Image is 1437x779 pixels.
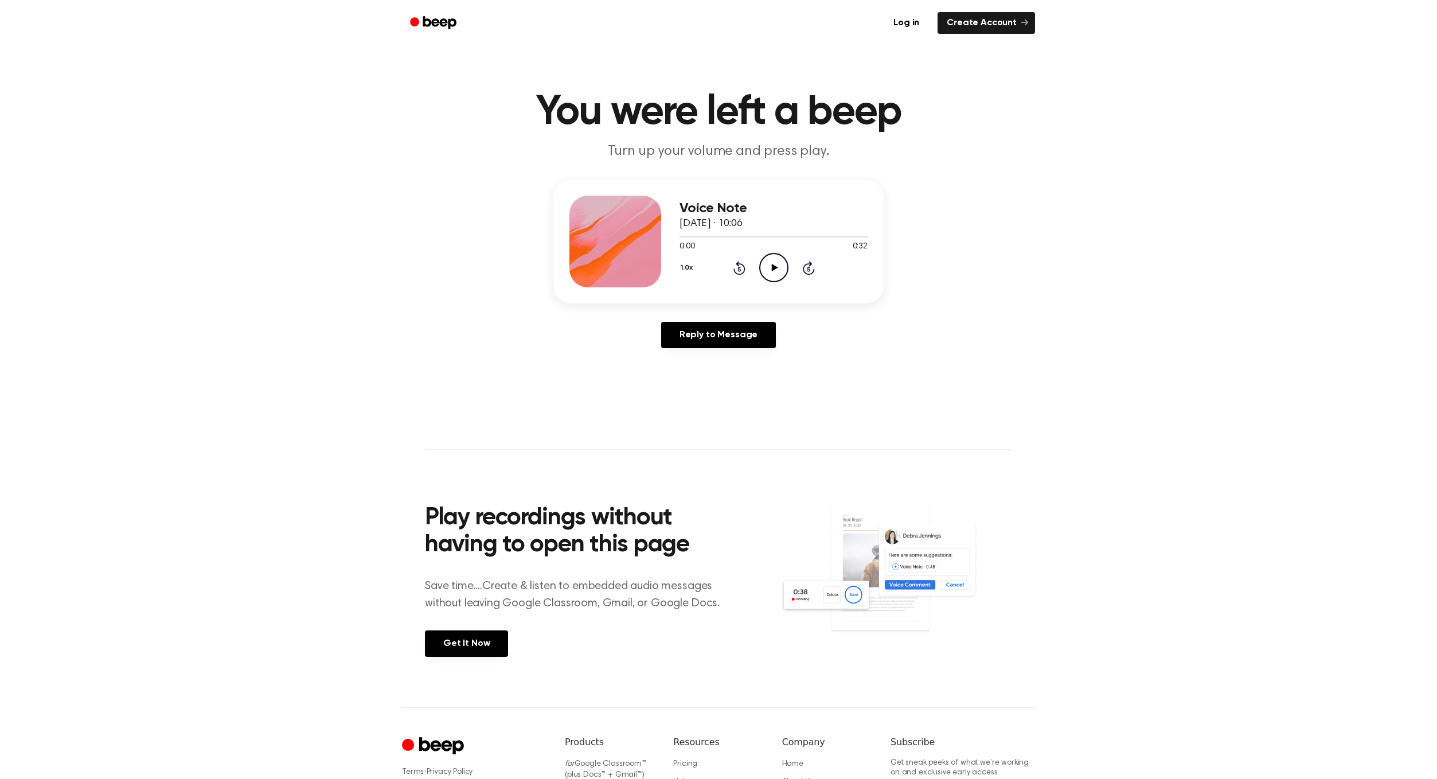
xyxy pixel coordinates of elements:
[891,735,1035,749] h6: Subscribe
[680,258,697,278] button: 1.0x
[891,758,1035,778] p: Get sneak peeks of what we’re working on and exclusive early access.
[565,735,655,749] h6: Products
[661,322,776,348] a: Reply to Message
[882,10,931,36] a: Log in
[402,12,467,34] a: Beep
[780,501,1012,656] img: Voice Comments on Docs and Recording Widget
[425,505,734,559] h2: Play recordings without having to open this page
[673,735,763,749] h6: Resources
[427,768,473,776] a: Privacy Policy
[673,760,697,768] a: Pricing
[402,735,467,758] a: Cruip
[402,768,424,776] a: Terms
[680,241,694,253] span: 0:00
[498,142,939,161] p: Turn up your volume and press play.
[680,201,868,216] h3: Voice Note
[938,12,1035,34] a: Create Account
[565,760,575,768] i: for
[425,630,508,657] a: Get It Now
[425,92,1012,133] h1: You were left a beep
[853,241,868,253] span: 0:32
[425,578,734,612] p: Save time....Create & listen to embedded audio messages without leaving Google Classroom, Gmail, ...
[782,760,803,768] a: Home
[782,735,872,749] h6: Company
[402,766,546,778] div: ·
[680,219,743,229] span: [DATE] · 10:06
